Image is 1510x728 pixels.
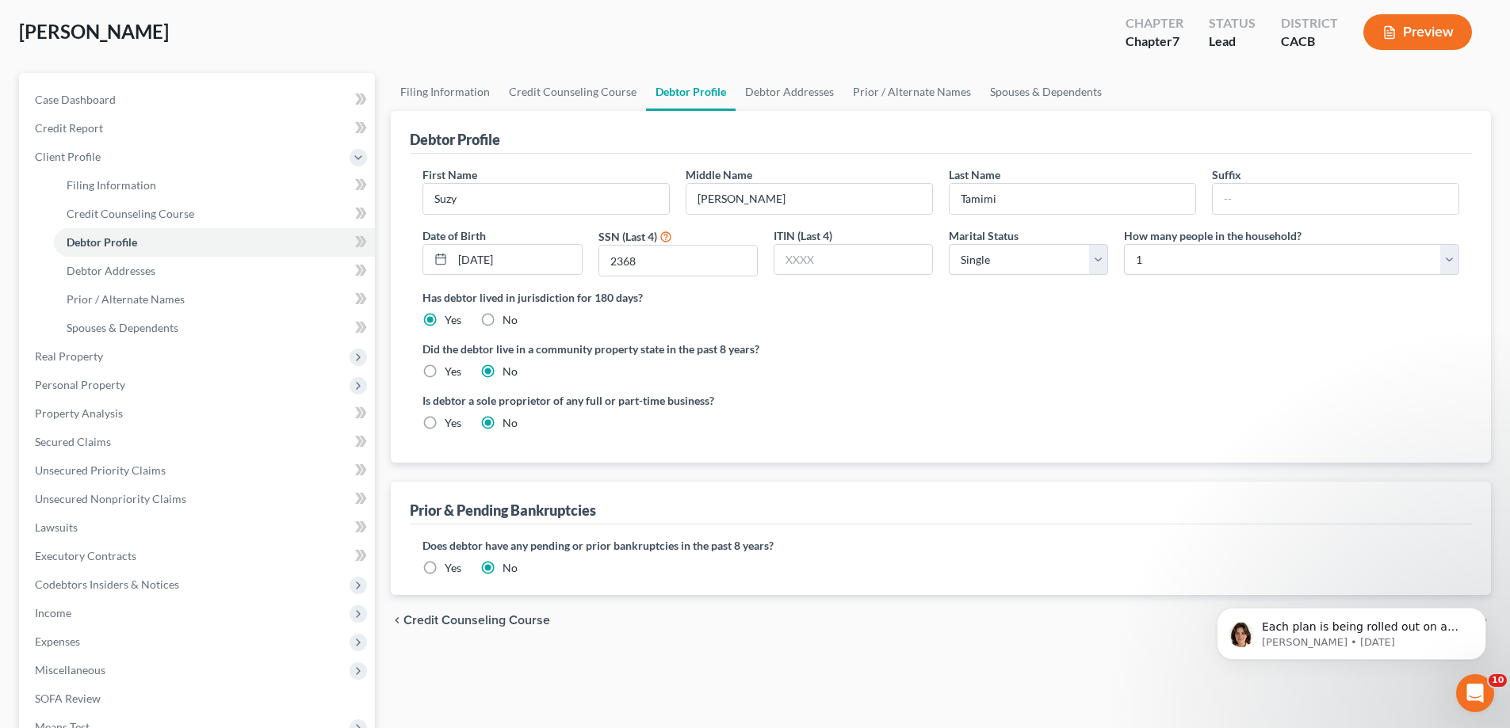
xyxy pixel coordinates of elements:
[35,93,116,106] span: Case Dashboard
[1212,166,1241,183] label: Suffix
[950,184,1195,214] input: --
[1193,574,1510,685] iframe: Intercom notifications message
[503,560,518,576] label: No
[422,227,486,244] label: Date of Birth
[1281,14,1338,32] div: District
[445,312,461,328] label: Yes
[410,501,596,520] div: Prior & Pending Bankruptcies
[686,166,752,183] label: Middle Name
[35,378,125,391] span: Personal Property
[981,73,1111,111] a: Spouses & Dependents
[422,341,1459,357] label: Did the debtor live in a community property state in the past 8 years?
[35,435,111,448] span: Secured Claims
[67,178,156,192] span: Filing Information
[22,542,375,570] a: Executory Contracts
[69,61,273,75] p: Message from Emma, sent 1w ago
[54,314,375,342] a: Spouses & Dependents
[67,207,194,220] span: Credit Counseling Course
[35,121,103,135] span: Credit Report
[35,150,101,163] span: Client Profile
[843,73,981,111] a: Prior / Alternate Names
[453,245,581,275] input: MM/DD/YYYY
[35,606,71,619] span: Income
[35,663,105,677] span: Miscellaneous
[35,549,136,562] span: Executory Contracts
[67,264,155,277] span: Debtor Addresses
[391,73,499,111] a: Filing Information
[69,46,270,185] span: Each plan is being rolled out on a per-district basis. Once your district's plan is available you...
[1456,674,1494,712] iframe: Intercom live chat
[1172,33,1179,48] span: 7
[445,364,461,379] label: Yes
[949,227,1019,244] label: Marital Status
[949,166,1000,183] label: Last Name
[1489,674,1507,687] span: 10
[599,246,757,276] input: XXXX
[646,73,736,111] a: Debtor Profile
[423,184,669,214] input: --
[35,492,186,505] span: Unsecured Nonpriority Claims
[445,560,461,576] label: Yes
[422,392,933,409] label: Is debtor a sole proprietor of any full or part-time business?
[35,635,80,648] span: Expenses
[410,130,500,149] div: Debtor Profile
[598,228,657,245] label: SSN (Last 4)
[67,292,185,306] span: Prior / Alternate Names
[22,428,375,456] a: Secured Claims
[22,456,375,485] a: Unsecured Priority Claims
[22,86,375,114] a: Case Dashboard
[503,312,518,328] label: No
[422,289,1459,306] label: Has debtor lived in jurisdiction for 180 days?
[774,245,932,275] input: XXXX
[54,171,375,200] a: Filing Information
[1209,32,1256,51] div: Lead
[391,614,403,627] i: chevron_left
[35,577,179,591] span: Codebtors Insiders & Notices
[67,321,178,334] span: Spouses & Dependents
[503,364,518,379] label: No
[22,513,375,542] a: Lawsuits
[35,520,78,534] span: Lawsuits
[54,228,375,257] a: Debtor Profile
[35,406,123,420] span: Property Analysis
[736,73,843,111] a: Debtor Addresses
[445,415,461,431] label: Yes
[1209,14,1256,32] div: Status
[54,200,375,228] a: Credit Counseling Course
[1281,32,1338,51] div: CACB
[422,537,1459,554] label: Does debtor have any pending or prior bankruptcies in the past 8 years?
[1363,14,1472,50] button: Preview
[686,184,932,214] input: M.I
[22,114,375,143] a: Credit Report
[35,692,101,705] span: SOFA Review
[35,463,166,477] span: Unsecured Priority Claims
[1213,184,1458,214] input: --
[54,257,375,285] a: Debtor Addresses
[403,614,550,627] span: Credit Counseling Course
[67,235,137,249] span: Debtor Profile
[22,399,375,428] a: Property Analysis
[19,20,169,43] span: [PERSON_NAME]
[391,614,550,627] button: chevron_left Credit Counseling Course
[22,684,375,713] a: SOFA Review
[22,485,375,513] a: Unsecured Nonpriority Claims
[1124,227,1302,244] label: How many people in the household?
[35,349,103,363] span: Real Property
[422,166,477,183] label: First Name
[1126,32,1183,51] div: Chapter
[499,73,646,111] a: Credit Counseling Course
[54,285,375,314] a: Prior / Alternate Names
[774,227,832,244] label: ITIN (Last 4)
[503,415,518,431] label: No
[1126,14,1183,32] div: Chapter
